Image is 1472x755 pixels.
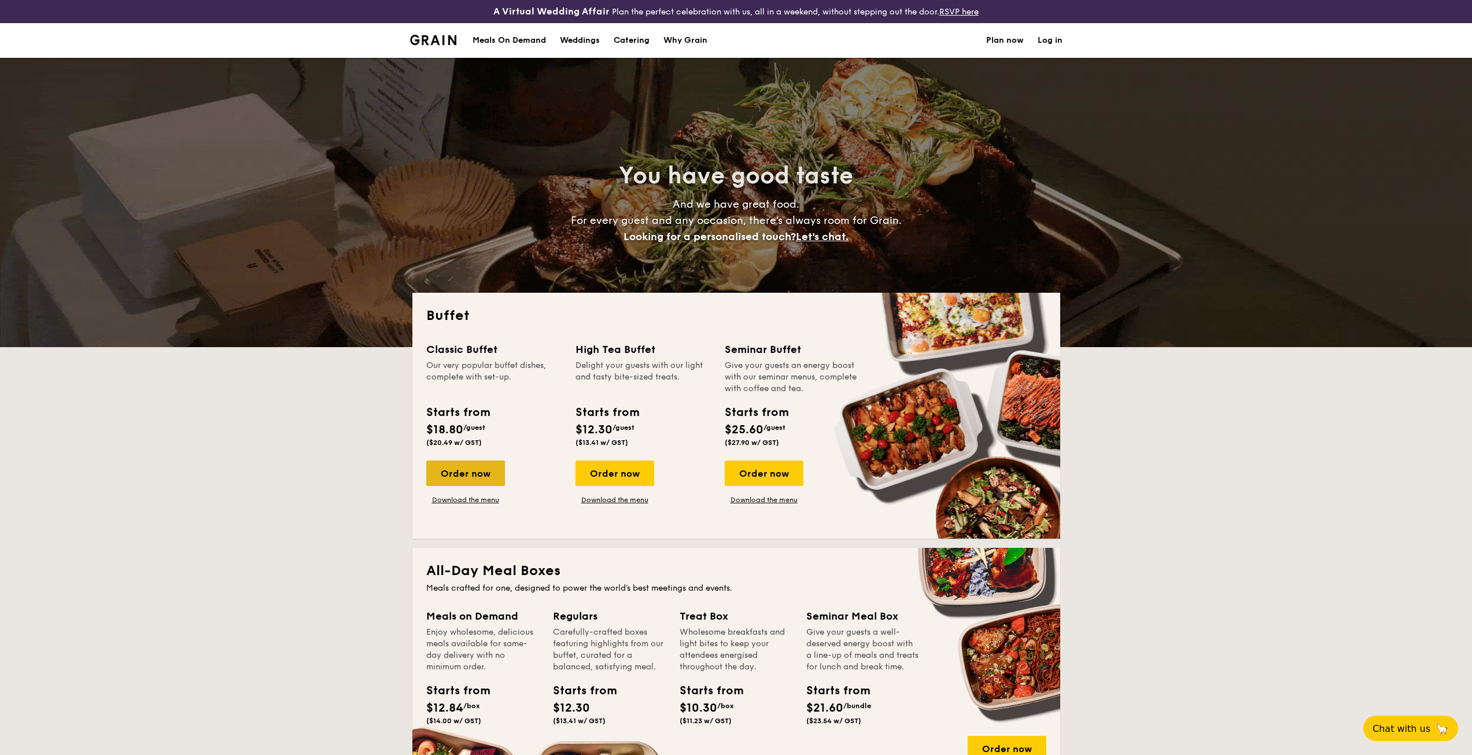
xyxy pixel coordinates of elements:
div: Starts from [575,404,639,421]
a: Log in [1038,23,1063,58]
div: Meals on Demand [426,608,539,624]
span: And we have great food. For every guest and any occasion, there’s always room for Grain. [571,198,902,243]
div: Starts from [553,682,605,699]
span: ($20.49 w/ GST) [426,439,482,447]
span: /box [717,702,734,710]
span: $10.30 [680,701,717,715]
div: Delight your guests with our light and tasty bite-sized treats. [575,360,711,395]
div: Our very popular buffet dishes, complete with set-up. [426,360,562,395]
span: ($13.41 w/ GST) [553,717,606,725]
span: Looking for a personalised touch? [624,230,796,243]
span: $12.30 [575,423,613,437]
div: Starts from [680,682,732,699]
span: You have good taste [619,162,853,190]
span: ($11.23 w/ GST) [680,717,732,725]
div: Plan the perfect celebration with us, all in a weekend, without stepping out the door. [403,5,1069,19]
a: RSVP here [939,7,979,17]
a: Download the menu [426,495,505,504]
h2: Buffet [426,307,1046,325]
span: $12.30 [553,701,590,715]
div: Enjoy wholesome, delicious meals available for same-day delivery with no minimum order. [426,627,539,673]
span: ($14.00 w/ GST) [426,717,481,725]
span: Chat with us [1373,723,1430,734]
span: /box [463,702,480,710]
h2: All-Day Meal Boxes [426,562,1046,580]
a: Download the menu [725,495,803,504]
span: $12.84 [426,701,463,715]
span: $21.60 [806,701,843,715]
div: Meals crafted for one, designed to power the world's best meetings and events. [426,583,1046,594]
span: ($27.90 w/ GST) [725,439,779,447]
a: Weddings [553,23,607,58]
span: 🦙 [1435,722,1449,735]
div: Meals On Demand [473,23,546,58]
span: /guest [463,423,485,432]
span: $25.60 [725,423,763,437]
div: Why Grain [663,23,707,58]
div: Carefully-crafted boxes featuring highlights from our buffet, curated for a balanced, satisfying ... [553,627,666,673]
a: Why Grain [656,23,714,58]
a: Meals On Demand [466,23,553,58]
span: ($23.54 w/ GST) [806,717,861,725]
div: Order now [426,461,505,486]
a: Plan now [986,23,1024,58]
span: /guest [613,423,634,432]
span: ($13.41 w/ GST) [575,439,628,447]
h1: Catering [614,23,650,58]
div: Starts from [426,682,478,699]
div: Classic Buffet [426,341,562,358]
div: Starts from [806,682,858,699]
span: $18.80 [426,423,463,437]
div: Order now [575,461,654,486]
button: Chat with us🦙 [1363,716,1458,741]
h4: A Virtual Wedding Affair [493,5,610,19]
div: Give your guests a well-deserved energy boost with a line-up of meals and treats for lunch and br... [806,627,919,673]
span: /bundle [843,702,871,710]
div: Starts from [725,404,788,421]
a: Download the menu [575,495,654,504]
div: Regulars [553,608,666,624]
div: Treat Box [680,608,792,624]
div: Give your guests an energy boost with our seminar menus, complete with coffee and tea. [725,360,860,395]
div: Order now [725,461,803,486]
div: Weddings [560,23,600,58]
div: High Tea Buffet [575,341,711,358]
a: Logotype [410,35,457,45]
a: Catering [607,23,656,58]
span: /guest [763,423,785,432]
span: Let's chat. [796,230,848,243]
div: Seminar Buffet [725,341,860,358]
div: Starts from [426,404,489,421]
div: Wholesome breakfasts and light bites to keep your attendees energised throughout the day. [680,627,792,673]
div: Seminar Meal Box [806,608,919,624]
img: Grain [410,35,457,45]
